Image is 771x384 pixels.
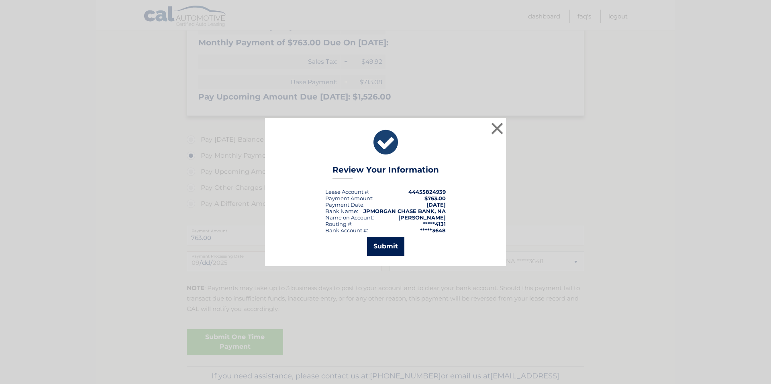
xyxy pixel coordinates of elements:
[325,195,373,201] div: Payment Amount:
[426,201,446,208] span: [DATE]
[367,237,404,256] button: Submit
[325,208,358,214] div: Bank Name:
[424,195,446,201] span: $763.00
[325,214,374,221] div: Name on Account:
[325,201,363,208] span: Payment Date
[325,221,353,227] div: Routing #:
[332,165,439,179] h3: Review Your Information
[363,208,446,214] strong: JPMORGAN CHASE BANK, NA
[325,201,365,208] div: :
[325,227,368,234] div: Bank Account #:
[325,189,369,195] div: Lease Account #:
[489,120,505,136] button: ×
[408,189,446,195] strong: 44455824939
[398,214,446,221] strong: [PERSON_NAME]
